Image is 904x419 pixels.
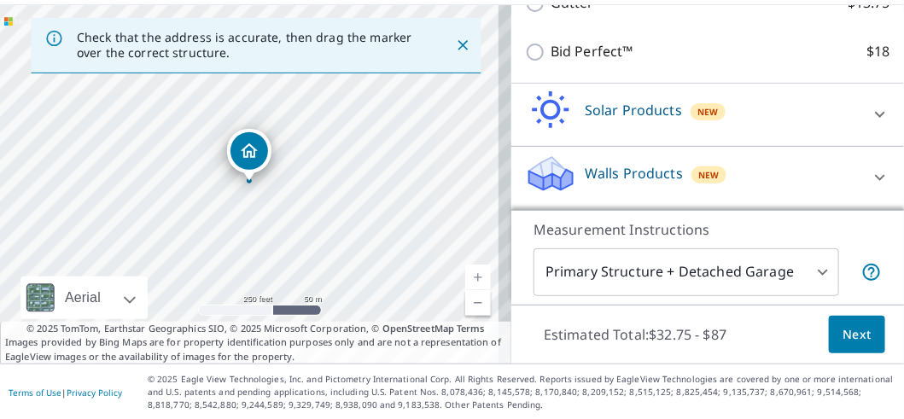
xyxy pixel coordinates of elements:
p: Measurement Instructions [534,219,882,240]
button: Close [452,34,474,56]
p: Walls Products [585,163,683,183]
div: Dropped pin, building 1, Residential property, 21 River Ln Duxbury, MA 02332 [227,129,271,182]
div: Walls ProductsNew [525,154,890,202]
span: New [697,105,719,119]
p: © 2025 Eagle View Technologies, Inc. and Pictometry International Corp. All Rights Reserved. Repo... [148,373,895,411]
a: Terms [457,322,485,335]
p: Estimated Total: $32.75 - $87 [530,316,740,353]
p: Check that the address is accurate, then drag the marker over the correct structure. [77,30,424,61]
span: Next [843,324,872,346]
a: Current Level 17, Zoom In [465,265,491,290]
a: OpenStreetMap [382,322,454,335]
p: Bid Perfect™ [551,41,633,62]
span: New [698,168,720,182]
a: Current Level 17, Zoom Out [465,290,491,316]
p: | [9,387,122,398]
a: Privacy Policy [67,387,122,399]
span: Your report will include the primary structure and a detached garage if one exists. [861,262,882,282]
a: Terms of Use [9,387,61,399]
p: Solar Products [585,100,682,120]
div: Aerial [20,276,148,319]
button: Next [829,316,885,354]
p: $18 [867,41,890,62]
div: Aerial [60,276,106,319]
div: Solar ProductsNew [525,90,890,139]
span: © 2025 TomTom, Earthstar Geographics SIO, © 2025 Microsoft Corporation, © [26,322,485,336]
div: Primary Structure + Detached Garage [534,248,839,296]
